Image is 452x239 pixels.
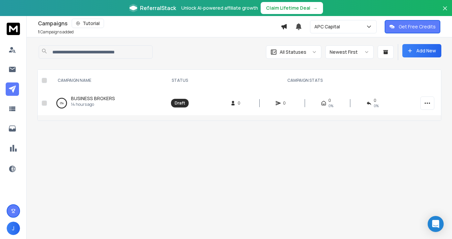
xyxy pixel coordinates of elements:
div: Campaigns [38,19,281,28]
p: Get Free Credits [399,23,436,30]
span: BUSINESS BROKERS [71,95,115,101]
span: 0 [238,100,244,106]
span: 1 [38,29,40,35]
button: Get Free Credits [385,20,440,33]
p: APC Capital [314,23,343,30]
div: Draft [175,100,185,106]
span: 0 [328,98,331,103]
th: CAMPAIGN NAME [50,70,166,91]
p: All Statuses [280,49,306,55]
p: 14 hours ago [71,102,115,107]
span: → [313,5,318,11]
span: 0 [283,100,290,106]
span: 0% [374,103,379,108]
button: Close banner [441,4,449,20]
p: Unlock AI-powered affiliate growth [181,5,258,11]
span: ReferralStack [140,4,176,12]
p: Campaigns added [38,29,74,35]
th: CAMPAIGN STATS [193,70,416,91]
a: BUSINESS BROKERS [71,95,115,102]
button: J [7,222,20,235]
button: Claim Lifetime Deal→ [261,2,323,14]
button: Newest First [325,45,374,59]
div: Open Intercom Messenger [428,216,444,232]
th: STATUS [166,70,193,91]
button: Tutorial [72,19,104,28]
button: Add New [402,44,441,57]
td: 0%BUSINESS BROKERS14 hours ago [50,91,166,115]
span: 0 [374,98,376,103]
span: 0% [328,103,333,108]
p: 0 % [60,100,64,106]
